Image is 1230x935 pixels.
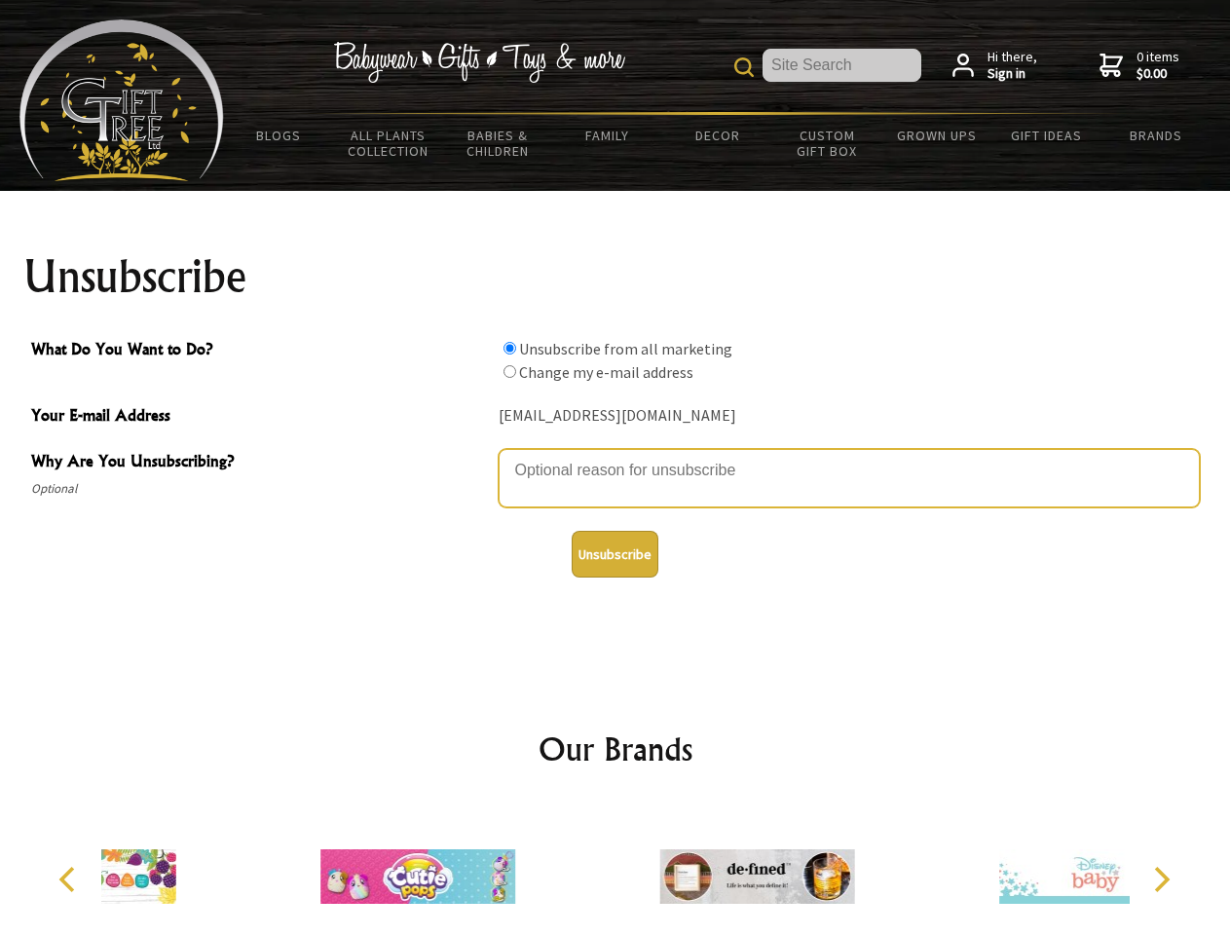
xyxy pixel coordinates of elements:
span: Hi there, [988,49,1037,83]
h1: Unsubscribe [23,253,1208,300]
a: BLOGS [224,115,334,156]
input: What Do You Want to Do? [503,365,516,378]
img: Babywear - Gifts - Toys & more [333,42,625,83]
a: Grown Ups [881,115,991,156]
span: Optional [31,477,489,501]
a: 0 items$0.00 [1100,49,1179,83]
button: Next [1139,858,1182,901]
button: Unsubscribe [572,531,658,578]
a: Babies & Children [443,115,553,171]
img: Babyware - Gifts - Toys and more... [19,19,224,181]
strong: $0.00 [1137,65,1179,83]
input: What Do You Want to Do? [503,342,516,355]
a: Decor [662,115,772,156]
span: What Do You Want to Do? [31,337,489,365]
textarea: Why Are You Unsubscribing? [499,449,1200,507]
a: Family [553,115,663,156]
img: product search [734,57,754,77]
input: Site Search [763,49,921,82]
span: Why Are You Unsubscribing? [31,449,489,477]
span: 0 items [1137,48,1179,83]
strong: Sign in [988,65,1037,83]
label: Unsubscribe from all marketing [519,339,732,358]
a: Gift Ideas [991,115,1101,156]
a: All Plants Collection [334,115,444,171]
span: Your E-mail Address [31,403,489,431]
a: Hi there,Sign in [952,49,1037,83]
a: Brands [1101,115,1211,156]
label: Change my e-mail address [519,362,693,382]
a: Custom Gift Box [772,115,882,171]
button: Previous [49,858,92,901]
div: [EMAIL_ADDRESS][DOMAIN_NAME] [499,401,1200,431]
h2: Our Brands [39,726,1192,772]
